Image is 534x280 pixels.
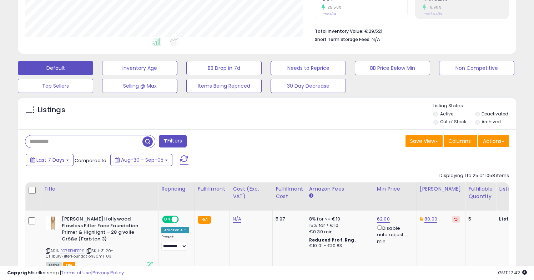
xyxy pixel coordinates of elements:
div: 8% for <= €10 [309,216,368,222]
span: N/A [372,36,380,43]
button: Aug-30 - Sep-05 [110,154,172,166]
span: 2025-09-13 17:42 GMT [498,269,527,276]
label: Active [440,111,453,117]
span: Last 7 Days [36,156,65,164]
small: Amazon Fees. [309,193,313,199]
div: Fulfillment [198,185,227,193]
a: 62.00 [377,216,390,223]
b: [PERSON_NAME] Hollywood Flawless Filter Face Foundation Primer & Highlight – 28 g volle Größe (Fa... [62,216,148,244]
label: Archived [482,119,501,125]
img: 21uSYqOjKrL._SL40_.jpg [46,216,60,230]
small: Prev: 34.49% [423,12,442,16]
div: 5 [468,216,490,222]
b: Total Inventory Value: [315,28,363,34]
button: Selling @ Max [102,79,177,93]
b: Listed Price: [499,216,532,222]
div: Amazon AI * [161,227,189,233]
li: €29,521 [315,26,504,35]
a: 80.00 [424,216,437,223]
div: Cost (Exc. VAT) [233,185,269,200]
button: Top Sellers [18,79,93,93]
span: OFF [178,217,189,223]
b: Reduced Prof. Rng. [309,237,356,243]
a: B07BFNFBP9 [60,248,85,254]
button: Filters [159,135,187,147]
div: Title [44,185,155,193]
div: 15% for > €10 [309,222,368,229]
b: Short Term Storage Fees: [315,36,371,42]
strong: Copyright [7,269,33,276]
p: Listing States: [433,103,516,109]
div: Amazon Fees [309,185,371,193]
a: Terms of Use [61,269,91,276]
div: seller snap | | [7,270,124,276]
div: Min Price [377,185,414,193]
small: FBA [198,216,211,224]
button: Default [18,61,93,75]
small: 25.50% [325,5,342,10]
button: Actions [478,135,509,147]
div: Preset: [161,235,189,251]
button: Last 7 Days [26,154,74,166]
a: N/A [233,216,241,223]
button: Needs to Reprice [271,61,346,75]
button: 30 Day Decrease [271,79,346,93]
button: Columns [444,135,477,147]
div: [PERSON_NAME] [420,185,462,193]
button: BB Price Below Min [355,61,430,75]
div: Repricing [161,185,192,193]
div: Displaying 1 to 25 of 1058 items [439,172,509,179]
span: ON [163,217,172,223]
div: €10.01 - €10.83 [309,243,368,249]
span: | SKU: 31.20-CTilburyFilterFoundation30ml-03 [46,248,113,259]
span: Compared to: [75,157,107,164]
small: Prev: 404 [322,12,336,16]
div: Fulfillable Quantity [468,185,493,200]
label: Out of Stock [440,119,466,125]
button: BB Drop in 7d [186,61,262,75]
button: Items Being Repriced [186,79,262,93]
small: 16.90% [426,5,441,10]
div: Fulfillment Cost [276,185,303,200]
button: Save View [405,135,443,147]
a: Privacy Policy [92,269,124,276]
div: Disable auto adjust min [377,224,411,245]
label: Deactivated [482,111,508,117]
button: Non Competitive [439,61,514,75]
div: €0.30 min [309,229,368,235]
span: Columns [448,138,471,145]
span: Aug-30 - Sep-05 [121,156,163,164]
h5: Listings [38,105,65,115]
button: Inventory Age [102,61,177,75]
div: 5.97 [276,216,301,222]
